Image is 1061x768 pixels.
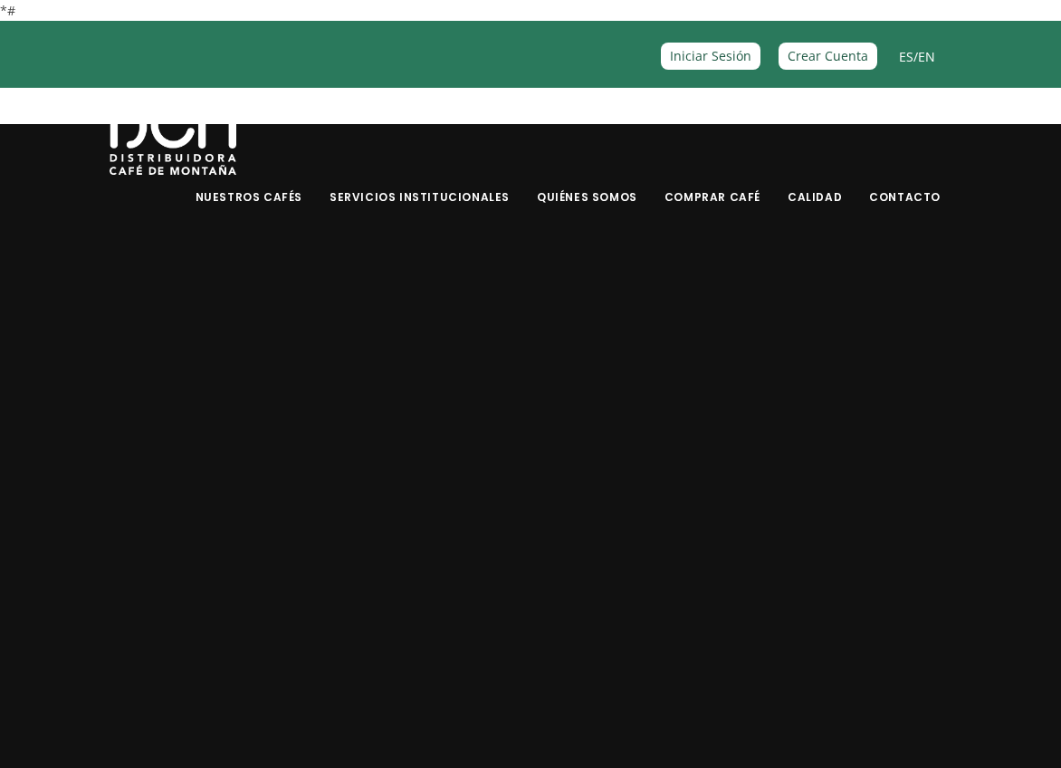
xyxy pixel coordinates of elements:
[899,46,935,67] span: /
[918,48,935,65] a: EN
[661,43,760,69] a: Iniciar Sesión
[899,48,913,65] a: ES
[777,162,853,205] a: Calidad
[185,162,313,205] a: Nuestros Cafés
[654,162,771,205] a: Comprar Café
[319,162,521,205] a: Servicios Institucionales
[858,162,951,205] a: Contacto
[526,162,648,205] a: Quiénes Somos
[779,43,877,69] a: Crear Cuenta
